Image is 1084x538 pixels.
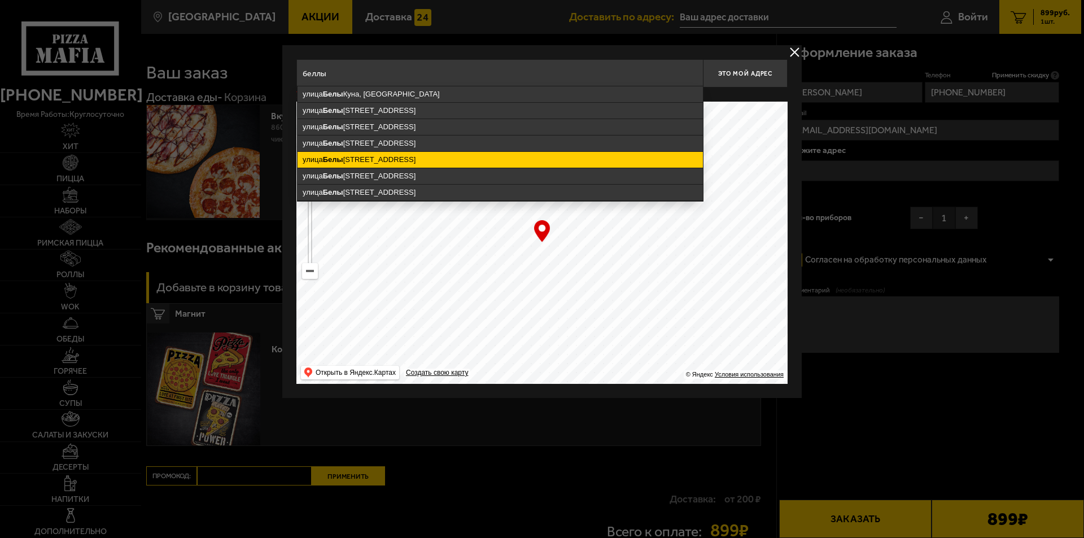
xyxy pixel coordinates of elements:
[686,371,713,378] ymaps: © Яндекс
[715,371,784,378] a: Условия использования
[323,139,343,147] ymaps: Белы
[298,168,703,184] ymaps: улица [STREET_ADDRESS]
[323,172,343,180] ymaps: Белы
[298,135,703,151] ymaps: улица [STREET_ADDRESS]
[323,188,343,196] ymaps: Белы
[323,155,343,164] ymaps: Белы
[298,103,703,119] ymaps: улица [STREET_ADDRESS]
[323,90,343,98] ymaps: Белы
[298,86,703,102] ymaps: улица Куна, [GEOGRAPHIC_DATA]
[301,366,399,379] ymaps: Открыть в Яндекс.Картах
[296,90,456,99] p: Укажите дом на карте или в поле ввода
[298,119,703,135] ymaps: улица [STREET_ADDRESS]
[298,185,703,200] ymaps: улица [STREET_ADDRESS]
[316,366,396,379] ymaps: Открыть в Яндекс.Картах
[323,106,343,115] ymaps: Белы
[298,152,703,168] ymaps: улица [STREET_ADDRESS]
[404,369,470,377] a: Создать свою карту
[718,70,772,77] span: Это мой адрес
[703,59,788,88] button: Это мой адрес
[296,59,703,88] input: Введите адрес доставки
[788,45,802,59] button: delivery type
[323,123,343,131] ymaps: Белы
